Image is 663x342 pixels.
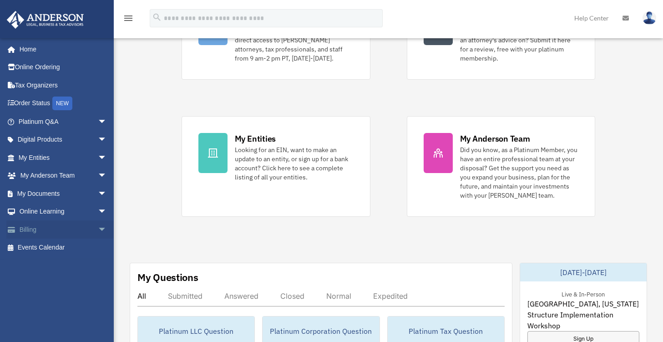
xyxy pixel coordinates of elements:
[6,239,121,257] a: Events Calendar
[235,133,276,144] div: My Entities
[98,184,116,203] span: arrow_drop_down
[373,291,408,301] div: Expedited
[137,271,198,284] div: My Questions
[182,116,370,217] a: My Entities Looking for an EIN, want to make an update to an entity, or sign up for a bank accoun...
[235,145,354,182] div: Looking for an EIN, want to make an update to an entity, or sign up for a bank account? Click her...
[224,291,258,301] div: Answered
[98,167,116,185] span: arrow_drop_down
[460,133,530,144] div: My Anderson Team
[235,17,354,63] div: Further your learning and get your questions answered real-time with direct access to [PERSON_NAM...
[98,131,116,149] span: arrow_drop_down
[123,16,134,24] a: menu
[527,298,639,309] span: [GEOGRAPHIC_DATA], [US_STATE]
[6,76,121,94] a: Tax Organizers
[6,203,121,221] a: Online Learningarrow_drop_down
[98,112,116,131] span: arrow_drop_down
[137,291,146,301] div: All
[98,220,116,239] span: arrow_drop_down
[554,289,612,298] div: Live & In-Person
[152,12,162,22] i: search
[6,58,121,77] a: Online Ordering
[6,94,121,113] a: Order StatusNEW
[520,263,647,281] div: [DATE]-[DATE]
[280,291,304,301] div: Closed
[527,309,639,331] span: Structure Implementation Workshop
[460,145,579,200] div: Did you know, as a Platinum Member, you have an entire professional team at your disposal? Get th...
[460,17,579,63] div: Do you have a contract, rental agreement, or other legal document you would like an attorney's ad...
[6,167,121,185] a: My Anderson Teamarrow_drop_down
[168,291,202,301] div: Submitted
[326,291,351,301] div: Normal
[52,97,72,110] div: NEW
[643,11,656,25] img: User Pic
[98,203,116,221] span: arrow_drop_down
[123,13,134,24] i: menu
[6,220,121,239] a: Billingarrow_drop_down
[4,11,86,29] img: Anderson Advisors Platinum Portal
[407,116,596,217] a: My Anderson Team Did you know, as a Platinum Member, you have an entire professional team at your...
[6,184,121,203] a: My Documentsarrow_drop_down
[6,131,121,149] a: Digital Productsarrow_drop_down
[6,148,121,167] a: My Entitiesarrow_drop_down
[6,112,121,131] a: Platinum Q&Aarrow_drop_down
[6,40,116,58] a: Home
[98,148,116,167] span: arrow_drop_down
